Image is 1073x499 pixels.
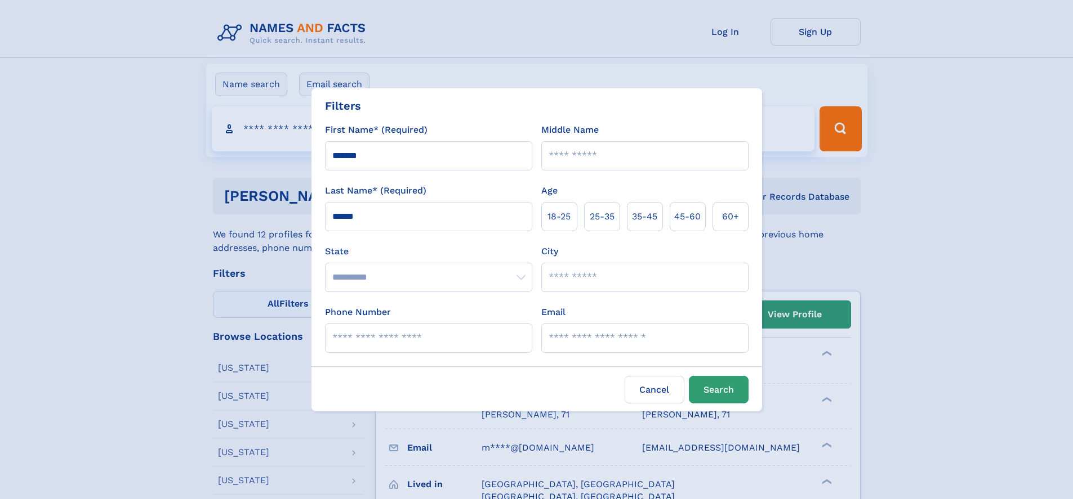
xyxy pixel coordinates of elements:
span: 25‑35 [590,210,615,223]
label: Age [541,184,558,197]
button: Search [689,376,749,403]
div: Filters [325,97,361,114]
span: 45‑60 [674,210,701,223]
label: First Name* (Required) [325,123,428,137]
label: State [325,245,532,258]
label: Phone Number [325,305,391,319]
label: Last Name* (Required) [325,184,426,197]
span: 60+ [722,210,739,223]
label: Middle Name [541,123,599,137]
label: Cancel [625,376,684,403]
span: 18‑25 [547,210,571,223]
span: 35‑45 [632,210,657,223]
label: Email [541,305,566,319]
label: City [541,245,558,258]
